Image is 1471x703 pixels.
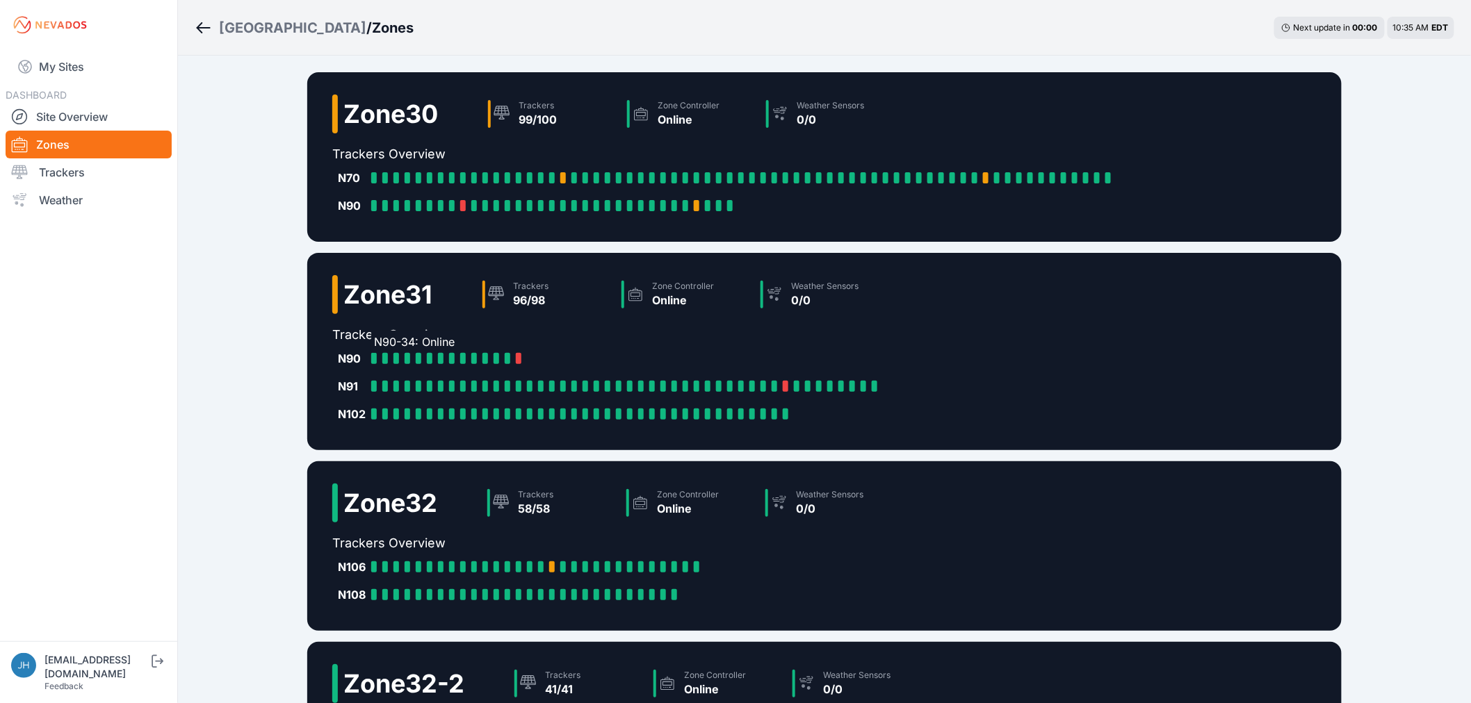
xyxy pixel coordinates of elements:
[657,500,719,517] div: Online
[519,111,557,128] div: 99/100
[6,103,172,131] a: Site Overview
[652,292,714,308] div: Online
[343,489,437,517] h2: Zone 32
[796,500,863,517] div: 0/0
[684,681,746,697] div: Online
[6,158,172,186] a: Trackers
[652,281,714,292] div: Zone Controller
[513,292,548,308] div: 96/98
[787,664,926,703] a: Weather Sensors0/0
[761,94,900,133] a: Weather Sensors0/0
[823,681,891,697] div: 0/0
[343,670,464,697] h2: Zone 32-2
[791,281,859,292] div: Weather Sensors
[338,378,366,395] div: N91
[658,111,720,128] div: Online
[1353,22,1378,33] div: 00 : 00
[372,18,414,38] h3: Zones
[518,489,553,500] div: Trackers
[338,559,366,575] div: N106
[366,18,372,38] span: /
[338,350,366,367] div: N90
[219,18,366,38] a: [GEOGRAPHIC_DATA]
[1294,22,1351,33] span: Next update in
[343,281,432,308] h2: Zone 31
[1393,22,1429,33] span: 10:35 AM
[338,197,366,214] div: N90
[797,111,864,128] div: 0/0
[545,681,580,697] div: 41/41
[518,500,553,517] div: 58/58
[11,14,89,36] img: Nevados
[338,406,366,422] div: N102
[6,186,172,214] a: Weather
[332,534,899,553] h2: Trackers Overview
[195,10,414,46] nav: Breadcrumb
[371,353,382,364] a: N90-34: Online
[513,281,548,292] div: Trackers
[477,275,616,314] a: Trackers96/98
[6,50,172,83] a: My Sites
[332,144,1122,164] h2: Trackers Overview
[44,681,83,691] a: Feedback
[658,100,720,111] div: Zone Controller
[684,670,746,681] div: Zone Controller
[657,489,719,500] div: Zone Controller
[6,131,172,158] a: Zones
[338,169,366,186] div: N70
[1432,22,1449,33] span: EDT
[545,670,580,681] div: Trackers
[44,653,149,681] div: [EMAIL_ADDRESS][DOMAIN_NAME]
[338,586,366,603] div: N108
[797,100,864,111] div: Weather Sensors
[519,100,557,111] div: Trackers
[6,89,67,101] span: DASHBOARD
[796,489,863,500] div: Weather Sensors
[332,325,894,345] h2: Trackers Overview
[760,483,899,522] a: Weather Sensors0/0
[509,664,648,703] a: Trackers41/41
[791,292,859,308] div: 0/0
[482,94,621,133] a: Trackers99/100
[755,275,894,314] a: Weather Sensors0/0
[823,670,891,681] div: Weather Sensors
[482,483,621,522] a: Trackers58/58
[343,100,438,128] h2: Zone 30
[11,653,36,678] img: jhaberkorn@invenergy.com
